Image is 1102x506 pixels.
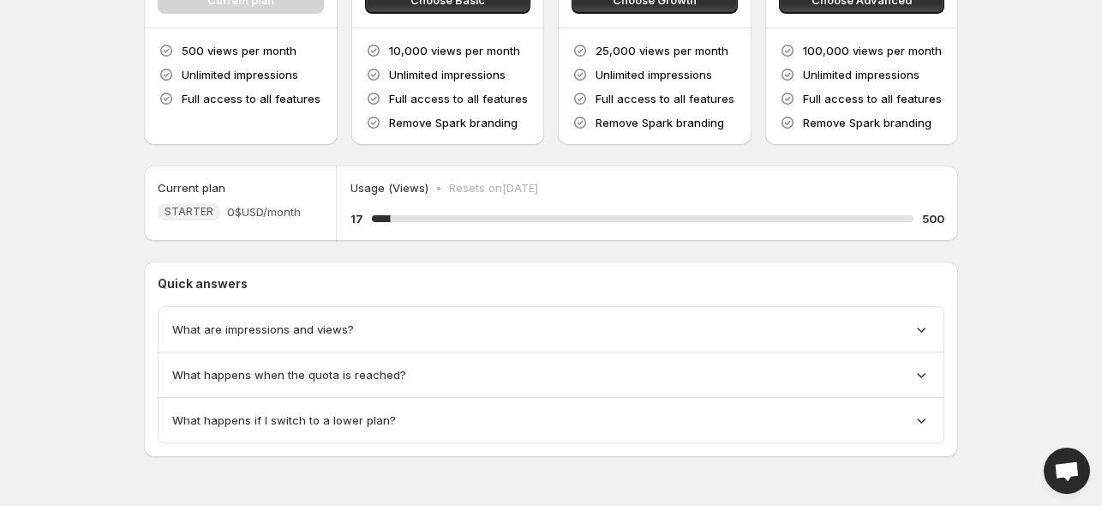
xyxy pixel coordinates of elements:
[182,90,320,107] p: Full access to all features
[803,66,919,83] p: Unlimited impressions
[596,114,724,131] p: Remove Spark branding
[389,114,518,131] p: Remove Spark branding
[803,90,942,107] p: Full access to all features
[596,42,728,59] p: 25,000 views per month
[389,66,506,83] p: Unlimited impressions
[165,205,213,219] span: STARTER
[389,42,520,59] p: 10,000 views per month
[172,366,406,383] span: What happens when the quota is reached?
[182,42,296,59] p: 500 views per month
[350,179,428,196] p: Usage (Views)
[158,275,944,292] p: Quick answers
[596,90,734,107] p: Full access to all features
[350,210,363,227] h5: 17
[172,321,354,338] span: What are impressions and views?
[803,42,942,59] p: 100,000 views per month
[227,203,301,220] span: 0$ USD/month
[1044,448,1090,494] a: Open chat
[389,90,528,107] p: Full access to all features
[449,179,538,196] p: Resets on [DATE]
[922,210,944,227] h5: 500
[158,179,225,196] h5: Current plan
[182,66,298,83] p: Unlimited impressions
[596,66,712,83] p: Unlimited impressions
[172,412,396,429] span: What happens if I switch to a lower plan?
[435,179,442,196] p: •
[803,114,931,131] p: Remove Spark branding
